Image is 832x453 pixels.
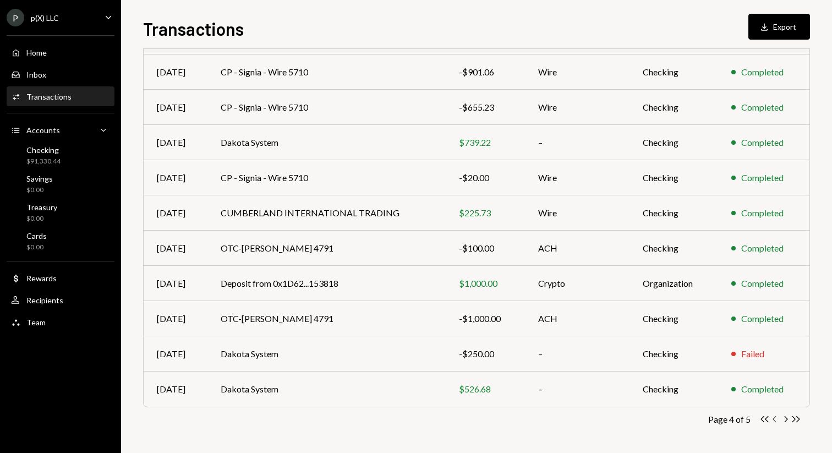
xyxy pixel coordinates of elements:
[741,136,784,149] div: Completed
[7,199,114,226] a: Treasury$0.00
[525,90,630,125] td: Wire
[459,206,512,220] div: $225.73
[26,274,57,283] div: Rewards
[459,277,512,290] div: $1,000.00
[157,312,194,325] div: [DATE]
[207,231,446,266] td: OTC-[PERSON_NAME] 4791
[630,195,718,231] td: Checking
[143,18,244,40] h1: Transactions
[741,277,784,290] div: Completed
[7,171,114,197] a: Savings$0.00
[207,125,446,160] td: Dakota System
[207,301,446,336] td: OTC-[PERSON_NAME] 4791
[630,336,718,372] td: Checking
[741,383,784,396] div: Completed
[7,290,114,310] a: Recipients
[207,90,446,125] td: CP - Signia - Wire 5710
[157,277,194,290] div: [DATE]
[157,136,194,149] div: [DATE]
[7,228,114,254] a: Cards$0.00
[741,312,784,325] div: Completed
[525,301,630,336] td: ACH
[741,101,784,114] div: Completed
[26,318,46,327] div: Team
[207,266,446,301] td: Deposit from 0x1D62...153818
[26,243,47,252] div: $0.00
[207,195,446,231] td: CUMBERLAND INTERNATIONAL TRADING
[459,347,512,361] div: -$250.00
[26,214,57,223] div: $0.00
[31,13,59,23] div: p(X) LLC
[741,347,764,361] div: Failed
[630,231,718,266] td: Checking
[26,157,61,166] div: $91,330.44
[7,86,114,106] a: Transactions
[630,372,718,407] td: Checking
[525,54,630,90] td: Wire
[157,242,194,255] div: [DATE]
[26,174,53,183] div: Savings
[26,70,46,79] div: Inbox
[207,372,446,407] td: Dakota System
[459,312,512,325] div: -$1,000.00
[26,203,57,212] div: Treasury
[525,231,630,266] td: ACH
[525,125,630,160] td: –
[525,195,630,231] td: Wire
[157,347,194,361] div: [DATE]
[7,268,114,288] a: Rewards
[207,160,446,195] td: CP - Signia - Wire 5710
[630,54,718,90] td: Checking
[157,383,194,396] div: [DATE]
[26,296,63,305] div: Recipients
[525,372,630,407] td: –
[459,171,512,184] div: -$20.00
[7,64,114,84] a: Inbox
[525,266,630,301] td: Crypto
[741,66,784,79] div: Completed
[741,171,784,184] div: Completed
[7,312,114,332] a: Team
[630,90,718,125] td: Checking
[7,142,114,168] a: Checking$91,330.44
[26,185,53,195] div: $0.00
[630,301,718,336] td: Checking
[741,206,784,220] div: Completed
[26,48,47,57] div: Home
[630,125,718,160] td: Checking
[157,206,194,220] div: [DATE]
[207,336,446,372] td: Dakota System
[26,231,47,241] div: Cards
[459,383,512,396] div: $526.68
[459,66,512,79] div: -$901.06
[157,101,194,114] div: [DATE]
[7,120,114,140] a: Accounts
[525,336,630,372] td: –
[157,171,194,184] div: [DATE]
[741,242,784,255] div: Completed
[459,136,512,149] div: $739.22
[748,14,810,40] button: Export
[7,42,114,62] a: Home
[708,414,751,424] div: Page 4 of 5
[26,125,60,135] div: Accounts
[157,66,194,79] div: [DATE]
[26,145,61,155] div: Checking
[7,9,24,26] div: P
[630,266,718,301] td: Organization
[630,160,718,195] td: Checking
[207,54,446,90] td: CP - Signia - Wire 5710
[459,101,512,114] div: -$655.23
[459,242,512,255] div: -$100.00
[26,92,72,101] div: Transactions
[525,160,630,195] td: Wire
